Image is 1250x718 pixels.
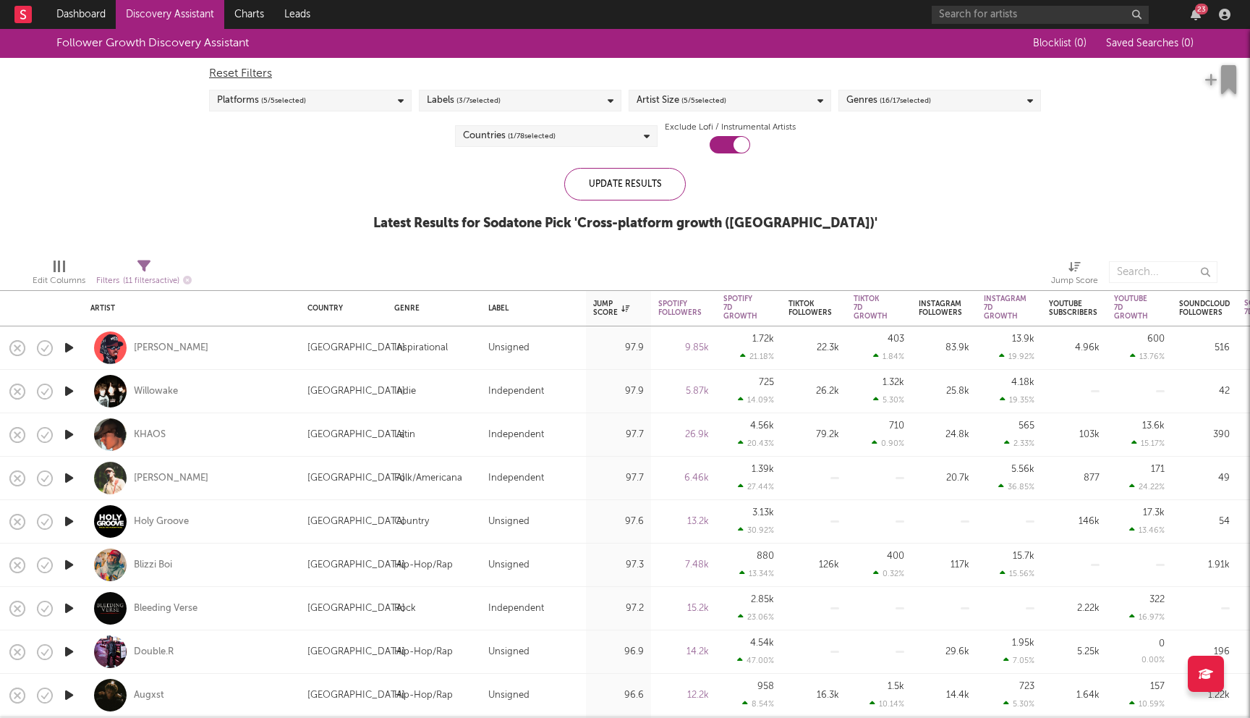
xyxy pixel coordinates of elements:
div: Jump Score [1051,254,1098,296]
div: Latest Results for Sodatone Pick ' Cross-platform growth ([GEOGRAPHIC_DATA]) ' [373,215,877,232]
a: [PERSON_NAME] [134,342,208,355]
div: 322 [1149,595,1165,604]
div: [GEOGRAPHIC_DATA] [307,470,405,487]
div: Edit Columns [33,254,85,296]
div: Hip-Hop/Rap [394,557,453,574]
div: 1.22k [1179,687,1230,704]
div: Jump Score [593,300,629,317]
div: 2.33 % [1004,439,1034,448]
div: YouTube 7D Growth [1114,295,1148,321]
div: YouTube Subscribers [1049,300,1097,317]
div: [GEOGRAPHIC_DATA] [307,600,405,617]
div: Unsigned [488,687,530,704]
div: Country [394,513,429,531]
div: 47.00 % [737,656,774,665]
a: Bleeding Verse [134,602,197,615]
div: 1.5k [888,682,904,691]
span: Blocklist [1033,38,1087,48]
a: Holy Groove [134,515,189,528]
div: 710 [889,421,904,431]
div: 13.34 % [739,569,774,578]
div: 16.97 % [1129,612,1165,622]
div: 400 [887,552,904,561]
div: 2.85k [751,595,774,604]
div: Reset Filters [209,65,1041,83]
div: 14.4k [919,687,969,704]
div: 723 [1019,682,1034,691]
div: 12.2k [658,687,709,704]
div: 97.3 [593,557,644,574]
div: 49 [1179,470,1230,487]
div: Artist Size [637,92,726,109]
div: Spotify Followers [658,300,702,317]
a: KHAOS [134,428,166,442]
div: 1.72k [752,334,774,344]
a: Augxst [134,689,164,702]
div: 1.32k [883,378,904,387]
div: [GEOGRAPHIC_DATA] [307,687,405,704]
span: ( 1 / 78 selected) [508,127,556,145]
span: Saved Searches [1106,38,1194,48]
div: Label [488,304,571,313]
div: 403 [888,334,904,344]
div: 1.39k [752,465,774,474]
div: 27.44 % [738,482,774,491]
div: Independent [488,383,544,400]
div: Hip-Hop/Rap [394,643,453,661]
div: 6.46k [658,470,709,487]
div: 5.25k [1049,643,1100,661]
div: 5.87k [658,383,709,400]
div: 600 [1147,334,1165,344]
div: Unsigned [488,339,530,357]
div: [GEOGRAPHIC_DATA] [307,339,405,357]
div: 97.9 [593,383,644,400]
div: 97.2 [593,600,644,617]
div: Platforms [217,92,306,109]
div: 97.6 [593,513,644,531]
button: Saved Searches (0) [1102,38,1194,49]
div: 4.96k [1049,339,1100,357]
div: Soundcloud Followers [1179,300,1230,317]
a: [PERSON_NAME] [134,472,208,485]
div: Unsigned [488,557,530,574]
div: 13.2k [658,513,709,531]
div: [GEOGRAPHIC_DATA] [307,557,405,574]
div: 725 [759,378,774,387]
div: Spotify 7D Growth [723,295,757,321]
div: 10.59 % [1129,699,1165,709]
div: 54 [1179,513,1230,531]
span: ( 16 / 17 selected) [880,92,931,109]
div: Rock [394,600,416,617]
div: 0.32 % [873,569,904,578]
a: Willowake [134,385,178,398]
div: 5.30 % [1003,699,1034,709]
div: 25.8k [919,383,969,400]
div: Instagram 7D Growth [984,295,1026,321]
div: 13.6k [1142,421,1165,431]
input: Search for artists [932,6,1149,24]
div: 14.09 % [738,395,774,405]
div: 4.54k [750,638,774,648]
div: 2.22k [1049,600,1100,617]
div: 17.3k [1143,508,1165,518]
div: Unsigned [488,513,530,531]
div: 516 [1179,339,1230,357]
div: [GEOGRAPHIC_DATA] [307,513,405,531]
div: 5.56k [1011,465,1034,474]
span: ( 5 / 5 selected) [261,92,306,109]
div: 24.22 % [1129,482,1165,491]
span: ( 11 filters active) [123,277,179,285]
div: 21.18 % [740,352,774,361]
div: 19.35 % [1000,395,1034,405]
div: Filters [96,272,192,290]
div: 3.13k [752,508,774,518]
div: 1.64k [1049,687,1100,704]
div: 96.6 [593,687,644,704]
div: [GEOGRAPHIC_DATA] [307,383,405,400]
div: Hip-Hop/Rap [394,687,453,704]
div: 565 [1019,421,1034,431]
div: Indie [394,383,416,400]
